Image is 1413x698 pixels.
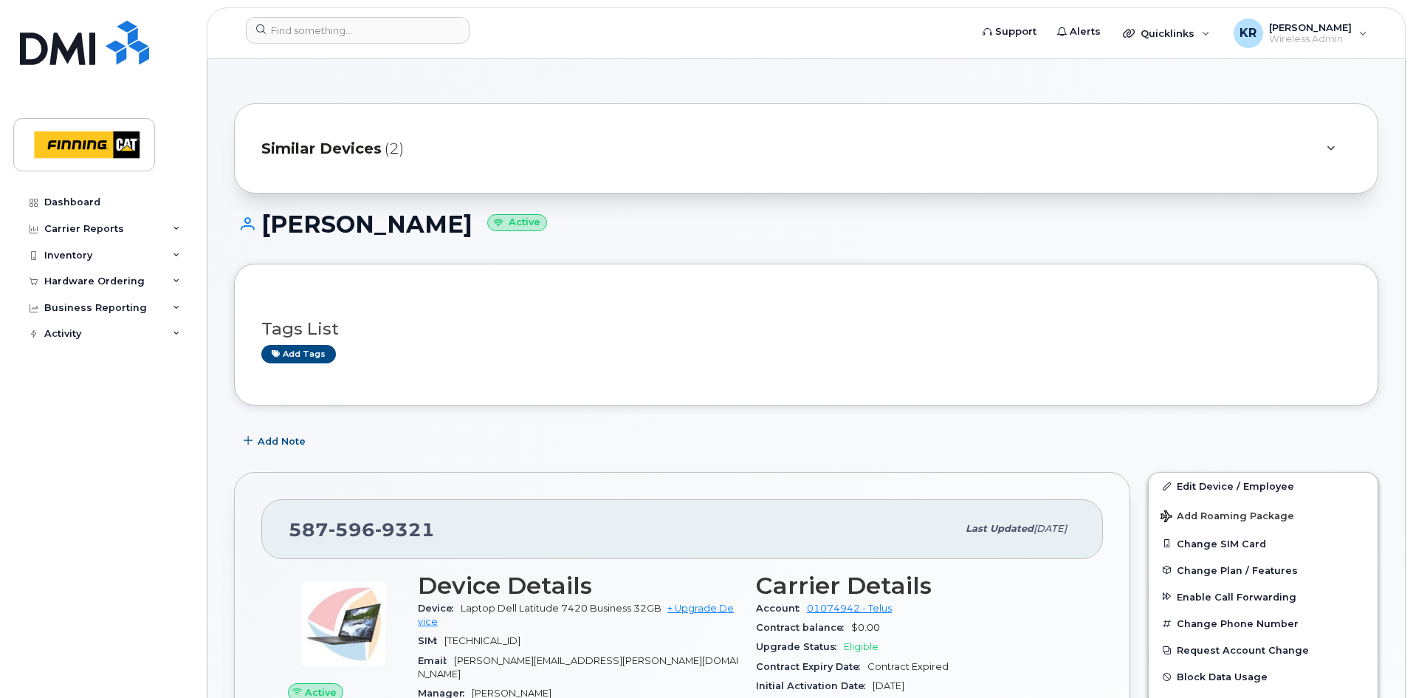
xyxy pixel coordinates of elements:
a: Add tags [261,345,336,363]
span: Contract Expiry Date [756,661,867,672]
span: 596 [329,519,375,541]
button: Add Roaming Package [1149,500,1378,530]
span: [PERSON_NAME][EMAIL_ADDRESS][PERSON_NAME][DOMAIN_NAME] [418,655,738,680]
span: $0.00 [851,622,880,633]
span: (2) [385,138,404,160]
a: Edit Device / Employee [1149,473,1378,499]
img: image20231002-4137094-w7irqb.jpeg [300,580,388,668]
span: Upgrade Status [756,641,844,652]
iframe: Messenger Launcher [1349,634,1402,687]
h3: Carrier Details [756,572,1076,599]
button: Add Note [234,428,318,454]
h3: Tags List [261,320,1351,338]
span: Contract balance [756,622,851,633]
span: [DATE] [873,680,904,691]
span: Initial Activation Date [756,680,873,691]
h3: Device Details [418,572,738,599]
button: Enable Call Forwarding [1149,584,1378,610]
span: Email [418,655,454,666]
span: Similar Devices [261,138,382,160]
a: 01074942 - Telus [807,603,892,614]
button: Change Plan / Features [1149,557,1378,584]
span: Eligible [844,641,879,652]
span: 587 [289,519,435,541]
span: Laptop Dell Latitude 7420 Business 32GB [461,603,661,614]
button: Request Account Change [1149,637,1378,663]
span: Add Roaming Package [1161,510,1294,524]
span: Change Plan / Features [1177,564,1298,575]
span: Enable Call Forwarding [1177,591,1296,602]
span: [TECHNICAL_ID] [444,635,520,646]
span: SIM [418,635,444,646]
small: Active [487,214,547,231]
span: [DATE] [1034,523,1067,534]
span: Account [756,603,807,614]
span: Device [418,603,461,614]
span: Last updated [966,523,1034,534]
button: Change Phone Number [1149,610,1378,637]
span: Contract Expired [867,661,949,672]
h1: [PERSON_NAME] [234,211,1378,237]
span: 9321 [375,519,435,541]
span: Add Note [258,434,306,448]
button: Change SIM Card [1149,530,1378,557]
button: Block Data Usage [1149,663,1378,690]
